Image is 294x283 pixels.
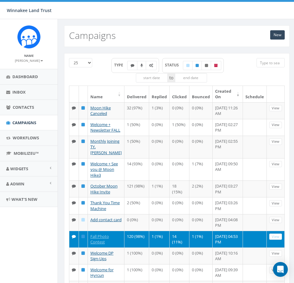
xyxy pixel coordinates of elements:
td: 0 (0%) [170,247,189,264]
td: 0 (0%) [149,119,170,136]
i: Published [81,139,85,143]
a: View [269,138,282,145]
th: Clicked [170,86,189,102]
a: Welcome + Newsletter FALL [90,122,120,133]
span: STATUS [165,62,183,68]
a: October Moon Hike Invite [90,183,118,195]
i: Draft [186,64,189,67]
th: Replied [149,86,170,102]
td: 0 (0%) [170,264,189,281]
i: Text SMS [72,201,76,205]
input: Type to search [257,58,285,67]
td: 0 (0%) [189,136,213,158]
td: [DATE] 02:55 PM [213,136,243,158]
a: View [269,105,282,112]
td: 0 (0%) [149,136,170,158]
th: Delivered [124,86,149,102]
td: 1 (100%) [124,247,149,264]
td: 1 (7%) [189,158,213,181]
td: 0 (0%) [149,264,170,281]
i: Published [81,162,85,166]
i: Text SMS [72,184,76,188]
a: View [269,161,282,167]
a: Fall Photo Contest [90,234,109,245]
span: TYPE [114,62,128,68]
td: [DATE] 10:16 AM [213,247,243,264]
td: 0 (0%) [149,158,170,181]
td: 0 (0%) [149,214,170,231]
td: 0 (0%) [189,197,213,214]
td: [DATE] 04:08 PM [213,214,243,231]
i: Automated Message [149,64,153,67]
td: 1 (1%) [189,231,213,247]
i: Published [81,251,85,255]
span: Admin [10,181,24,187]
td: 0 (0%) [170,158,189,181]
small: Name [24,53,34,58]
td: 0 (0%) [170,136,189,158]
td: 1 (1%) [149,180,170,197]
label: Unpublished [201,61,211,70]
td: 0 (0%) [189,214,213,231]
i: Text SMS [72,123,76,127]
i: Published [81,184,85,188]
td: 121 (98%) [124,180,149,197]
label: Published [192,61,202,70]
span: to [168,73,175,82]
td: 1 (50%) [170,119,189,136]
a: Monthly Joining TY, [PERSON_NAME] [90,138,122,155]
span: Dashboard [12,74,38,79]
i: Published [196,64,199,67]
i: Published [81,268,85,272]
td: 0 (0%) [170,214,189,231]
a: Thank You Time Machine [90,200,120,211]
i: Text SMS [72,234,76,239]
i: Text SMS [72,106,76,110]
div: Open Intercom Messenger [273,262,288,277]
td: 0 (0%) [170,197,189,214]
a: Welcome for Hyrcun [90,267,114,278]
td: [DATE] 09:39 AM [213,264,243,281]
td: 0 (0%) [124,214,149,231]
a: View [269,184,282,190]
i: Published [81,106,85,110]
a: Welcome + See you @ Moon Hike3 [90,161,118,178]
a: View [269,217,282,223]
td: 32 (97%) [124,102,149,119]
td: [DATE] 03:27 PM [213,180,243,197]
td: 1 (100%) [124,264,149,281]
img: Rally_Corp_Icon.png [17,25,41,49]
i: Text SMS [72,251,76,255]
a: View [269,267,282,273]
td: 2 (2%) [189,180,213,197]
td: 0 (0%) [149,197,170,214]
i: Unpublished [205,64,208,67]
th: Name: activate to sort column ascending [88,86,124,102]
i: Ringless Voice Mail [141,64,143,67]
td: 14 (93%) [124,158,149,181]
td: 0 (0%) [189,119,213,136]
a: View [269,250,282,257]
span: Winnakee Land Trust [7,7,52,13]
i: Text SMS [72,218,76,222]
td: 0 (0%) [189,264,213,281]
td: 0 (0%) [189,102,213,119]
i: Draft [81,218,85,222]
td: 120 (98%) [124,231,149,247]
h2: Campaigns [69,30,116,40]
td: 0 (0%) [189,247,213,264]
td: 1 (50%) [124,119,149,136]
th: Bounced [189,86,213,102]
span: Widgets [10,166,28,171]
a: [PERSON_NAME] [15,57,43,63]
td: 14 (11%) [170,231,189,247]
a: View [269,200,282,207]
i: Published [81,234,85,239]
span: Inbox [12,89,26,95]
span: MobilizeU™ [14,150,39,156]
a: New [270,30,285,40]
span: Campaigns [12,120,36,125]
td: 18 (15%) [170,180,189,197]
th: Created On: activate to sort column ascending [213,86,243,102]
